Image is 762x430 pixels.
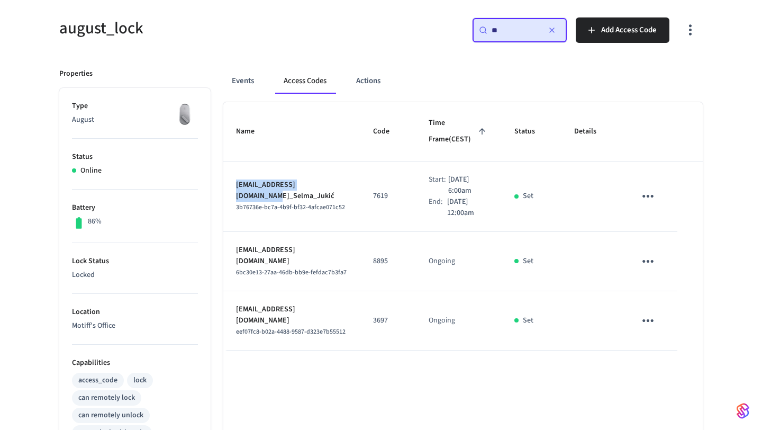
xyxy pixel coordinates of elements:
p: 7619 [373,191,403,202]
p: Status [72,151,198,163]
div: Start: [429,174,448,196]
span: 3b76736e-bc7a-4b9f-bf32-4afcae071c52 [236,203,345,212]
p: Online [80,165,102,176]
p: 3697 [373,315,403,326]
td: Ongoing [416,232,502,291]
p: Type [72,101,198,112]
span: Add Access Code [601,23,657,37]
p: Lock Status [72,256,198,267]
p: Set [523,315,533,326]
table: sticky table [223,102,703,351]
p: Set [523,256,533,267]
p: Location [72,307,198,318]
span: eef07fc8-b02a-4488-9587-d323e7b55512 [236,327,346,336]
p: [DATE] 6:00am [448,174,488,196]
img: SeamLogoGradient.69752ec5.svg [737,402,749,419]
p: [EMAIL_ADDRESS][DOMAIN_NAME] [236,304,348,326]
p: Properties [59,68,93,79]
span: Code [373,123,403,140]
div: ant example [223,68,703,94]
div: can remotely unlock [78,410,143,421]
div: access_code [78,375,117,386]
div: End: [429,196,447,219]
td: Ongoing [416,291,502,351]
p: August [72,114,198,126]
span: Time Frame(CEST) [429,115,489,148]
button: Events [223,68,262,94]
p: 8895 [373,256,403,267]
p: Motiff’s Office [72,320,198,332]
span: 6bc30e13-27aa-46db-bb9e-fefdac7b3fa7 [236,268,347,277]
p: Capabilities [72,357,198,369]
p: [EMAIL_ADDRESS][DOMAIN_NAME]_Selma_Jukić [236,180,348,202]
img: August Wifi Smart Lock 3rd Gen, Silver, Front [171,101,198,127]
p: Battery [72,202,198,213]
span: Details [574,123,610,140]
button: Access Codes [275,68,335,94]
div: can remotely lock [78,392,135,404]
p: Locked [72,270,198,281]
h5: august_lock [59,17,375,39]
p: [EMAIL_ADDRESS][DOMAIN_NAME] [236,245,348,267]
p: [DATE] 12:00am [447,196,488,219]
button: Actions [348,68,389,94]
p: Set [523,191,533,202]
div: lock [133,375,147,386]
button: Add Access Code [576,17,669,43]
span: Status [514,123,549,140]
span: Name [236,123,268,140]
p: 86% [88,216,102,227]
